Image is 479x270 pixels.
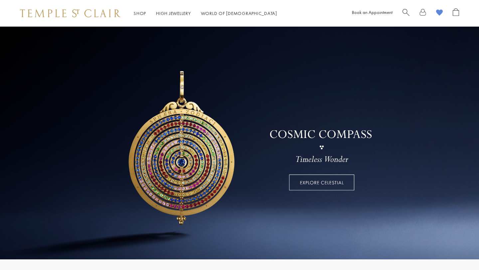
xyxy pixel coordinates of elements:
a: High JewelleryHigh Jewellery [156,10,191,16]
a: Open Shopping Bag [453,8,459,19]
a: Book an Appointment [352,9,393,15]
a: View Wishlist [436,8,443,19]
a: Search [402,8,409,19]
a: World of [DEMOGRAPHIC_DATA]World of [DEMOGRAPHIC_DATA] [201,10,277,16]
nav: Main navigation [134,9,277,18]
a: ShopShop [134,10,146,16]
img: Temple St. Clair [20,9,120,17]
iframe: Gorgias live chat messenger [446,239,472,263]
